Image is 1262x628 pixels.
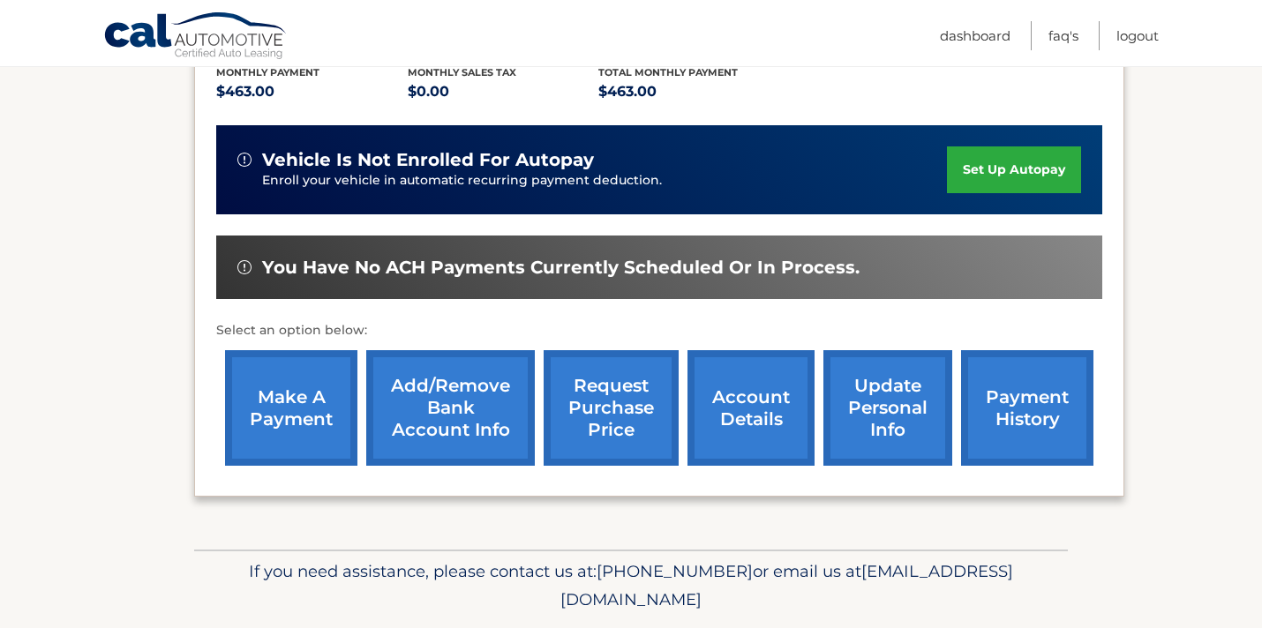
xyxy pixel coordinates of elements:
[961,350,1093,466] a: payment history
[1048,21,1078,50] a: FAQ's
[544,350,679,466] a: request purchase price
[237,260,252,274] img: alert-white.svg
[262,149,594,171] span: vehicle is not enrolled for autopay
[408,79,599,104] p: $0.00
[225,350,357,466] a: make a payment
[366,350,535,466] a: Add/Remove bank account info
[947,146,1081,193] a: set up autopay
[237,153,252,167] img: alert-white.svg
[103,11,289,63] a: Cal Automotive
[216,66,319,78] span: Monthly Payment
[262,257,860,279] span: You have no ACH payments currently scheduled or in process.
[1116,21,1159,50] a: Logout
[597,561,753,581] span: [PHONE_NUMBER]
[216,79,408,104] p: $463.00
[598,79,790,104] p: $463.00
[206,557,1056,614] p: If you need assistance, please contact us at: or email us at
[940,21,1010,50] a: Dashboard
[216,320,1102,341] p: Select an option below:
[598,66,738,78] span: Total Monthly Payment
[687,350,815,466] a: account details
[262,171,947,191] p: Enroll your vehicle in automatic recurring payment deduction.
[560,561,1013,609] span: [EMAIL_ADDRESS][DOMAIN_NAME]
[408,66,516,78] span: Monthly sales Tax
[823,350,952,466] a: update personal info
